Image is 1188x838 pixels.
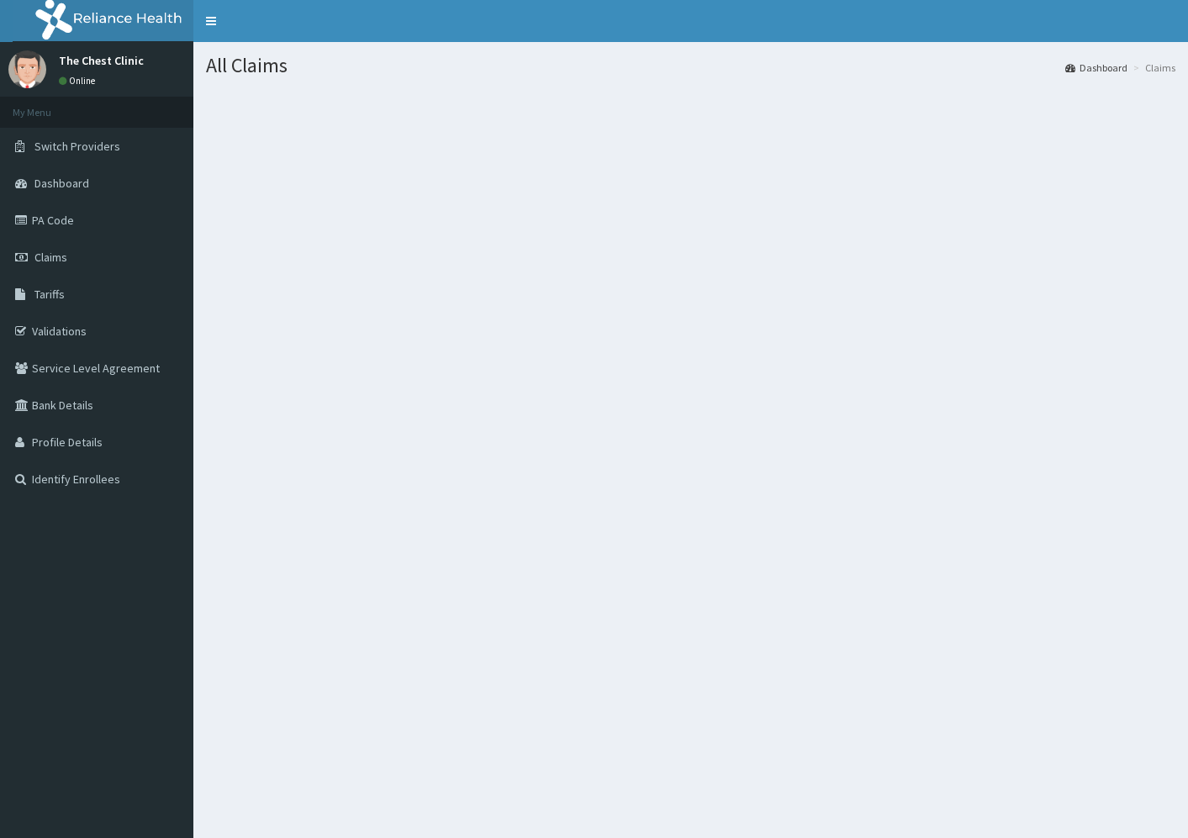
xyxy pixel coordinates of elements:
a: Dashboard [1065,61,1127,75]
span: Claims [34,250,67,265]
a: Online [59,75,99,87]
img: User Image [8,50,46,88]
p: The Chest Clinic [59,55,144,66]
span: Tariffs [34,287,65,302]
span: Switch Providers [34,139,120,154]
h1: All Claims [206,55,1175,76]
span: Dashboard [34,176,89,191]
li: Claims [1129,61,1175,75]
